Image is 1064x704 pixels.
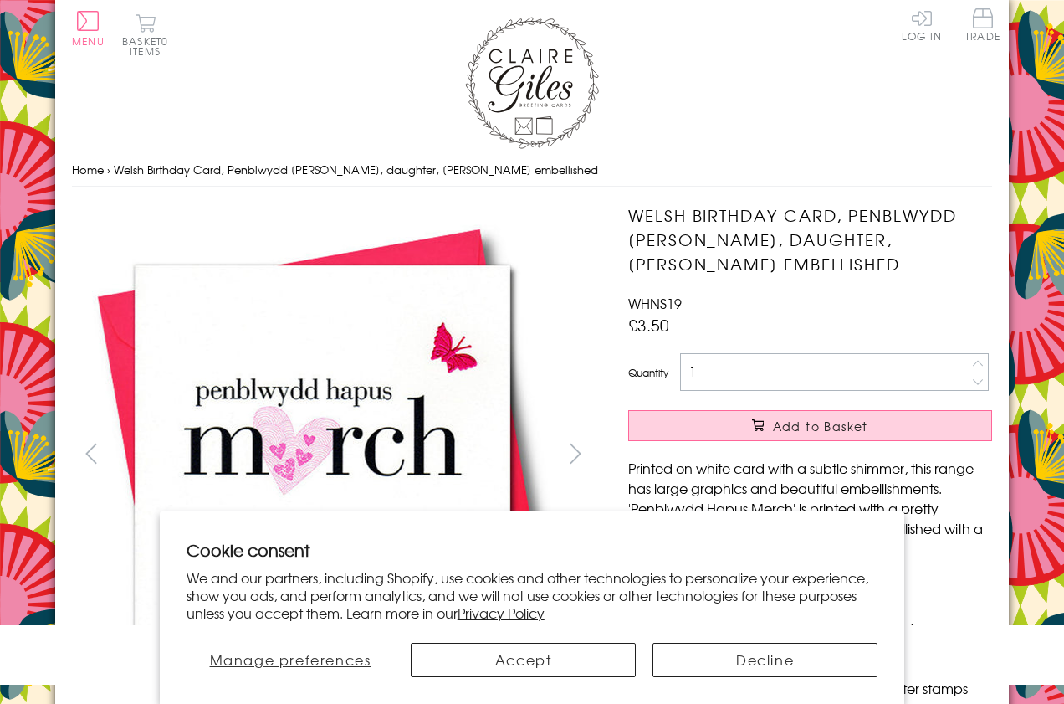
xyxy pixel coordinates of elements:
[628,458,992,558] p: Printed on white card with a subtle shimmer, this range has large graphics and beautiful embellis...
[628,365,668,380] label: Quantity
[557,434,595,472] button: next
[72,33,105,49] span: Menu
[902,8,942,41] a: Log In
[114,162,598,177] span: Welsh Birthday Card, Penblwydd [PERSON_NAME], daughter, [PERSON_NAME] embellished
[411,643,636,677] button: Accept
[187,569,877,621] p: We and our partners, including Shopify, use cookies and other technologies to personalize your ex...
[965,8,1000,41] span: Trade
[773,418,868,434] span: Add to Basket
[72,162,104,177] a: Home
[458,603,545,623] a: Privacy Policy
[965,8,1000,44] a: Trade
[130,33,168,59] span: 0 items
[628,203,992,275] h1: Welsh Birthday Card, Penblwydd [PERSON_NAME], daughter, [PERSON_NAME] embellished
[72,153,992,188] nav: breadcrumbs
[72,11,105,46] button: Menu
[122,13,168,56] button: Basket0 items
[187,643,394,677] button: Manage preferences
[652,643,877,677] button: Decline
[107,162,110,177] span: ›
[628,313,669,337] span: £3.50
[628,293,682,313] span: WHNS19
[72,434,110,472] button: prev
[210,650,371,670] span: Manage preferences
[465,17,599,149] img: Claire Giles Greetings Cards
[187,538,877,562] h2: Cookie consent
[628,410,992,441] button: Add to Basket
